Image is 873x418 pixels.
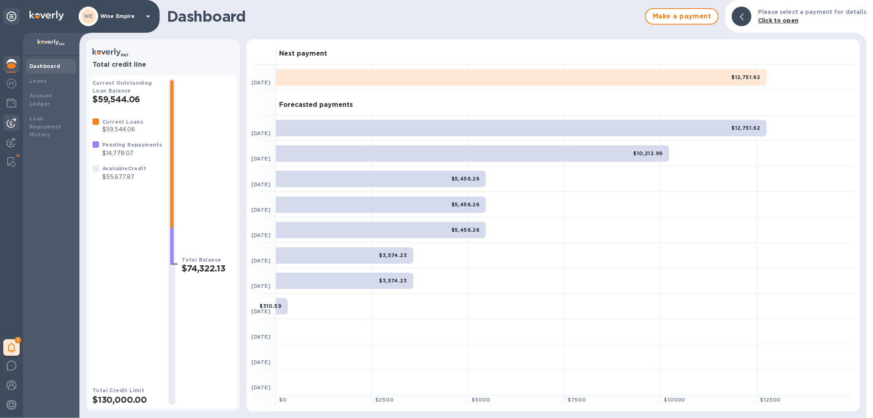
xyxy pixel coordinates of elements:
[7,98,16,108] img: Wallets
[645,8,719,25] button: Make a payment
[760,397,781,403] b: $ 12500
[279,101,353,109] h3: Forecasted payments
[251,79,271,86] b: [DATE]
[251,308,271,314] b: [DATE]
[251,181,271,188] b: [DATE]
[758,9,866,15] b: Please select a payment for details
[758,17,799,24] b: Click to open
[92,61,233,69] h3: Total credit line
[251,130,271,136] b: [DATE]
[251,384,271,391] b: [DATE]
[182,263,233,273] h2: $74,322.13
[634,150,663,156] b: $10,212.99
[92,395,162,405] h2: $130,000.00
[102,119,143,125] b: Current Loans
[251,207,271,213] b: [DATE]
[84,13,93,19] b: WE
[100,14,141,19] p: Wine Empire
[29,63,61,69] b: Dashboard
[251,258,271,264] b: [DATE]
[92,387,144,393] b: Total Credit Limit
[102,142,162,148] b: Pending Repayments
[167,8,641,25] h1: Dashboard
[731,74,760,80] b: $12,751.62
[92,94,162,104] h2: $59,544.06
[379,278,407,284] b: $3,574.23
[279,50,327,58] h3: Next payment
[7,79,16,88] img: Foreign exchange
[652,11,711,21] span: Make a payment
[102,173,146,181] p: $55,677.87
[471,397,490,403] b: $ 5000
[664,397,685,403] b: $ 10000
[92,80,152,94] b: Current Outstanding Loan Balance
[451,176,480,182] b: $5,456.26
[451,227,480,233] b: $5,456.26
[29,11,64,20] img: Logo
[102,165,146,172] b: Available Credit
[102,125,143,134] p: $59,544.06
[29,78,47,84] b: Loans
[29,115,61,138] b: Loan Repayment History
[251,156,271,162] b: [DATE]
[102,149,162,158] p: $14,778.07
[15,337,21,343] span: 1
[568,397,586,403] b: $ 7500
[451,201,480,208] b: $5,456.26
[29,93,53,107] b: Account Ledger
[375,397,393,403] b: $ 2500
[279,397,286,403] b: $ 0
[251,283,271,289] b: [DATE]
[3,8,20,25] div: Unpin categories
[251,334,271,340] b: [DATE]
[251,359,271,365] b: [DATE]
[259,303,281,309] b: $310.59
[182,257,221,263] b: Total Balance
[251,232,271,238] b: [DATE]
[379,252,407,258] b: $3,574.23
[731,125,760,131] b: $12,751.62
